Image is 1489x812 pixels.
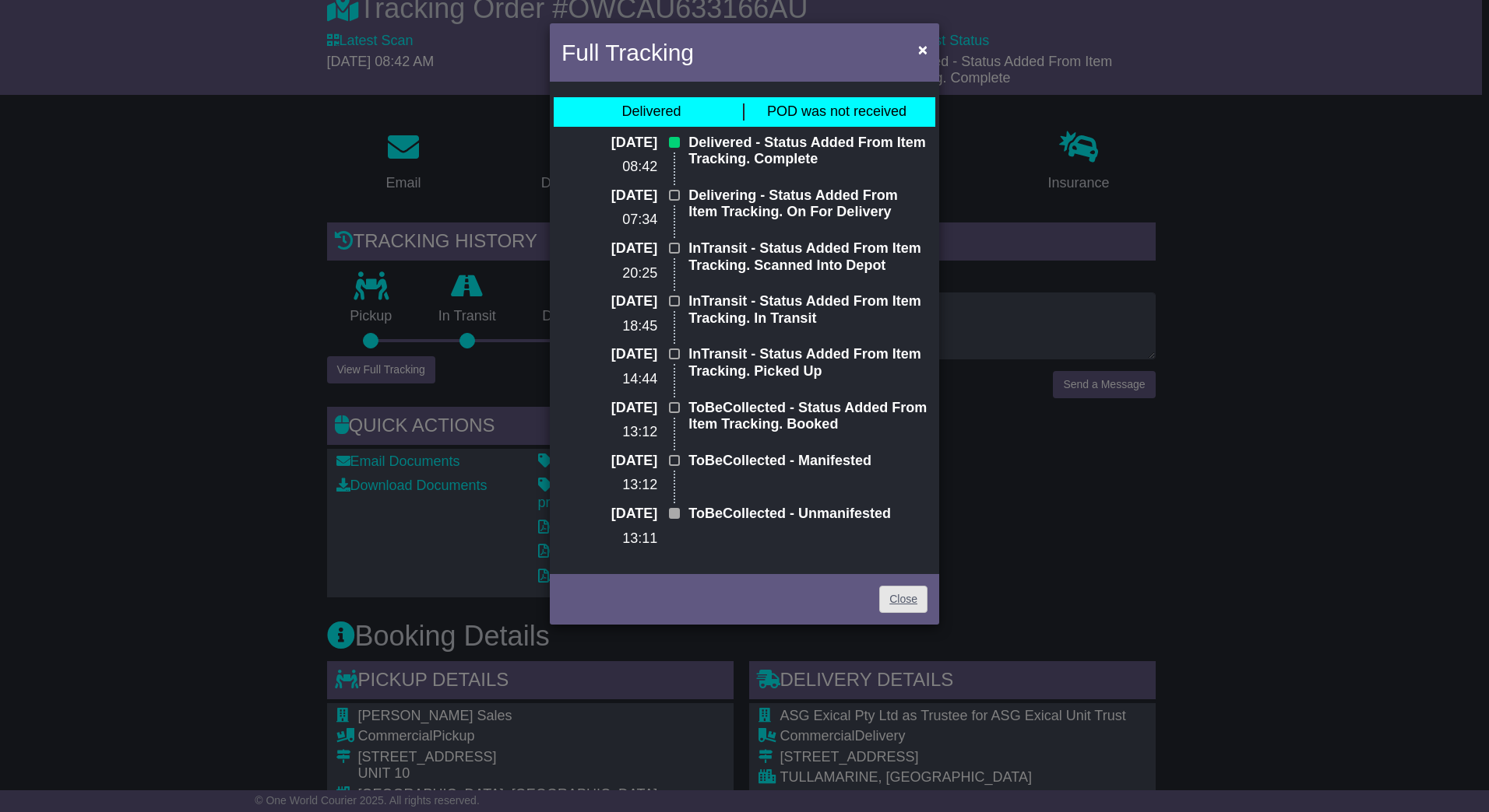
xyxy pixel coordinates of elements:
p: [DATE] [561,346,657,363]
p: 14:44 [561,371,657,388]
p: 13:12 [561,424,657,441]
p: InTransit - Status Added From Item Tracking. Picked Up [688,346,928,380]
p: ToBeCollected - Status Added From Item Tracking. Booked [688,400,928,433]
p: 18:45 [561,318,657,335]
button: Close [910,33,935,65]
div: Delivered [621,103,681,121]
span: POD was not received [767,103,906,119]
p: [DATE] [561,240,657,257]
a: Close [879,586,928,613]
p: [DATE] [561,453,657,470]
p: InTransit - Status Added From Item Tracking. Scanned Into Depot [688,240,928,274]
p: Delivering - Status Added From Item Tracking. On For Delivery [688,187,928,221]
h4: Full Tracking [561,35,694,70]
p: ToBeCollected - Manifested [688,453,928,470]
p: 20:25 [561,265,657,282]
span: × [918,40,928,58]
p: [DATE] [561,400,657,417]
p: 07:34 [561,212,657,229]
p: [DATE] [561,506,657,523]
p: [DATE] [561,135,657,152]
p: [DATE] [561,187,657,205]
p: ToBeCollected - Unmanifested [688,506,928,523]
p: 13:12 [561,477,657,494]
p: InTransit - Status Added From Item Tracking. In Transit [688,293,928,327]
p: 08:42 [561,159,657,176]
p: [DATE] [561,293,657,310]
p: Delivered - Status Added From Item Tracking. Complete [688,135,928,168]
p: 13:11 [561,530,657,548]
